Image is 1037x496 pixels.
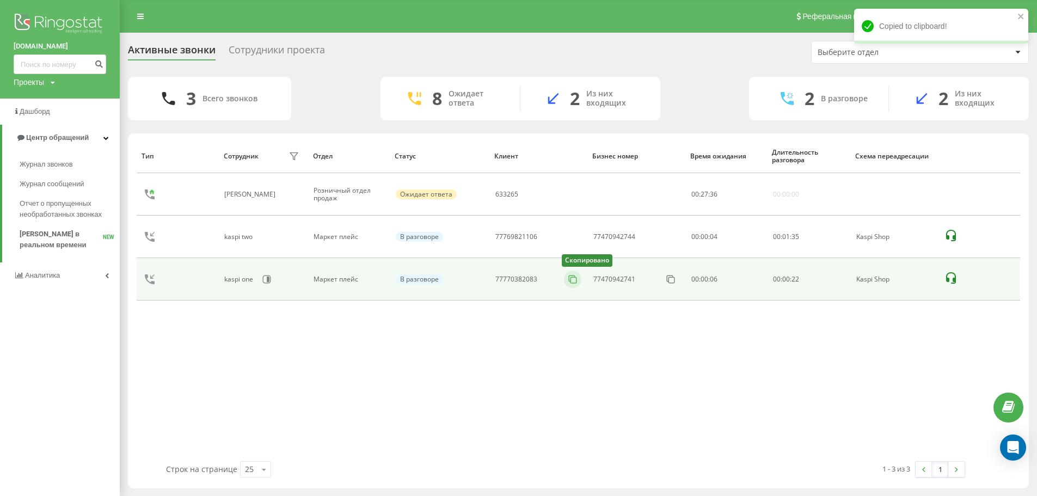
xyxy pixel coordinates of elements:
div: Отдел [313,152,385,160]
span: 00 [782,274,790,284]
div: В разговоре [821,94,868,103]
a: Журнал сообщений [20,174,120,194]
div: Бизнес номер [592,152,680,160]
div: Маркет плейс [314,275,383,283]
div: 2 [805,88,814,109]
div: 00:00:00 [773,191,799,198]
a: Отчет о пропущенных необработанных звонках [20,194,120,224]
a: [PERSON_NAME] в реальном времениNEW [20,224,120,255]
div: Длительность разговора [772,149,845,164]
div: Активные звонки [128,44,216,61]
div: Тип [142,152,213,160]
div: Всего звонков [203,94,257,103]
div: Сотрудники проекта [229,44,325,61]
div: 3 [186,88,196,109]
button: close [1017,12,1025,22]
div: В разговоре [396,232,443,242]
div: 8 [432,88,442,109]
div: 00:00:04 [691,233,761,241]
div: kaspi one [224,275,256,283]
img: Ringostat logo [14,11,106,38]
div: [PERSON_NAME] [224,191,278,198]
span: Дашборд [20,107,50,115]
div: Open Intercom Messenger [1000,434,1026,461]
div: Ожидает ответа [396,189,457,199]
span: 22 [791,274,799,284]
span: [PERSON_NAME] в реальном времени [20,229,103,250]
div: : : [773,275,799,283]
div: Kaspi Shop [856,275,932,283]
div: Copied to clipboard! [854,9,1028,44]
div: Маркет плейс [314,233,383,241]
span: Отчет о пропущенных необработанных звонках [20,198,114,220]
div: 00:00:06 [691,275,761,283]
span: 00 [773,274,781,284]
a: [DOMAIN_NAME] [14,41,106,52]
span: 35 [791,232,799,241]
div: 2 [938,88,948,109]
div: Проекты [14,77,44,88]
span: 00 [691,189,699,199]
span: 36 [710,189,717,199]
div: Из них входящих [586,89,644,108]
span: 27 [701,189,708,199]
div: 77470942744 [593,233,635,241]
div: Сотрудник [224,152,259,160]
div: 77769821106 [495,233,537,241]
div: : : [691,191,717,198]
div: kaspi two [224,233,255,241]
span: Журнал звонков [20,159,73,170]
div: 25 [245,464,254,475]
span: Аналитика [25,271,60,279]
span: 01 [782,232,790,241]
div: Клиент [494,152,582,160]
a: Журнал звонков [20,155,120,174]
div: В разговоре [396,274,443,284]
div: Из них входящих [955,89,1013,108]
a: Центр обращений [2,125,120,151]
span: Журнал сообщений [20,179,84,189]
div: Розничный отдел продаж [314,187,383,203]
span: 00 [773,232,781,241]
div: Ожидает ответа [449,89,504,108]
div: Схема переадресации [855,152,933,160]
span: Строк на странице [166,464,237,474]
div: 1 - 3 из 3 [882,463,910,474]
div: Скопировано [562,254,612,267]
div: Kaspi Shop [856,233,932,241]
span: Центр обращений [26,133,89,142]
div: 77470942741 [593,275,635,283]
div: 2 [570,88,580,109]
input: Поиск по номеру [14,54,106,74]
a: 1 [932,462,948,477]
span: Реферальная программа [802,12,892,21]
div: 77770382083 [495,275,537,283]
div: : : [773,233,799,241]
div: Время ожидания [690,152,762,160]
div: Выберите отдел [818,48,948,57]
div: 633265 [495,191,518,198]
div: Статус [395,152,484,160]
